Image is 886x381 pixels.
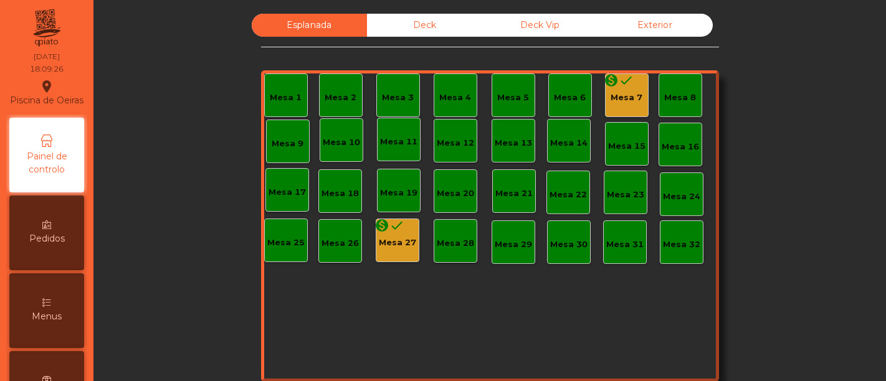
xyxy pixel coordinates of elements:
div: 18:09:26 [30,63,64,75]
div: Mesa 1 [270,92,302,104]
div: Mesa 17 [269,186,306,199]
i: location_on [39,79,54,94]
span: Menus [32,310,62,323]
div: Mesa 24 [663,190,700,203]
div: Mesa 4 [439,92,471,104]
div: Esplanada [252,14,367,37]
div: Mesa 3 [382,92,414,104]
div: Mesa 16 [662,141,699,153]
div: Mesa 6 [554,92,586,104]
div: Mesa 10 [323,136,360,149]
div: Mesa 26 [322,237,359,250]
div: Mesa 31 [606,238,644,251]
div: Mesa 7 [611,92,642,104]
div: Mesa 29 [495,238,532,251]
div: Mesa 11 [380,136,417,148]
div: Mesa 13 [495,137,532,149]
div: Mesa 8 [664,92,696,104]
div: Mesa 21 [495,187,533,200]
div: Exterior [598,14,713,37]
div: Mesa 27 [379,237,416,249]
div: Mesa 18 [322,187,359,200]
div: Deck [367,14,482,37]
i: done [389,218,404,233]
div: Mesa 28 [437,237,474,250]
div: Mesa 14 [550,137,588,149]
div: Mesa 22 [550,189,587,201]
span: Pedidos [29,232,65,245]
div: Mesa 5 [497,92,529,104]
div: Piscina de Oeiras [10,77,83,108]
img: qpiato [31,6,62,50]
div: Mesa 32 [663,238,700,251]
i: monetization_on [374,218,389,233]
i: monetization_on [604,73,619,88]
div: Mesa 25 [267,237,305,249]
div: Mesa 12 [437,137,474,149]
div: Mesa 9 [272,138,303,150]
i: done [619,73,634,88]
div: [DATE] [34,51,60,62]
div: Mesa 20 [437,187,474,200]
div: Mesa 15 [608,140,645,153]
span: Painel de controlo [12,150,81,176]
div: Mesa 2 [325,92,356,104]
div: Deck Vip [482,14,598,37]
div: Mesa 23 [607,189,644,201]
div: Mesa 30 [550,238,588,251]
div: Mesa 19 [380,187,417,199]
